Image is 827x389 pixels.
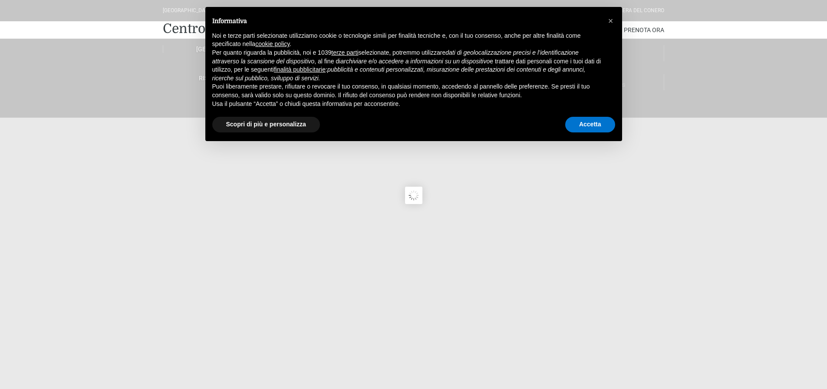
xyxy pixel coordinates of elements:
[212,32,601,49] p: Noi e terze parti selezionate utilizziamo cookie o tecnologie simili per finalità tecniche e, con...
[212,66,586,82] em: pubblicità e contenuti personalizzati, misurazione delle prestazioni dei contenuti e degli annunc...
[212,49,579,65] em: dati di geolocalizzazione precisi e l’identificazione attraverso la scansione del dispositivo
[340,58,490,65] em: archiviare e/o accedere a informazioni su un dispositivo
[212,17,601,25] h2: Informativa
[212,100,601,109] p: Usa il pulsante “Accetta” o chiudi questa informativa per acconsentire.
[608,16,613,26] span: ×
[163,7,213,15] div: [GEOGRAPHIC_DATA]
[163,20,330,37] a: Centro Vacanze De Angelis
[331,49,358,57] button: terze parti
[613,7,664,15] div: Riviera Del Conero
[274,66,326,74] button: finalità pubblicitarie
[163,45,288,53] a: [GEOGRAPHIC_DATA]
[163,74,288,82] a: Ristoranti & Bar
[212,82,601,99] p: Puoi liberamente prestare, rifiutare o revocare il tuo consenso, in qualsiasi momento, accedendo ...
[212,49,601,82] p: Per quanto riguarda la pubblicità, noi e 1039 selezionate, potremmo utilizzare , al fine di e tra...
[255,40,290,47] a: cookie policy
[565,117,615,132] button: Accetta
[624,21,664,39] a: Prenota Ora
[604,14,618,28] button: Chiudi questa informativa
[212,117,320,132] button: Scopri di più e personalizza
[163,103,288,111] a: Italiano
